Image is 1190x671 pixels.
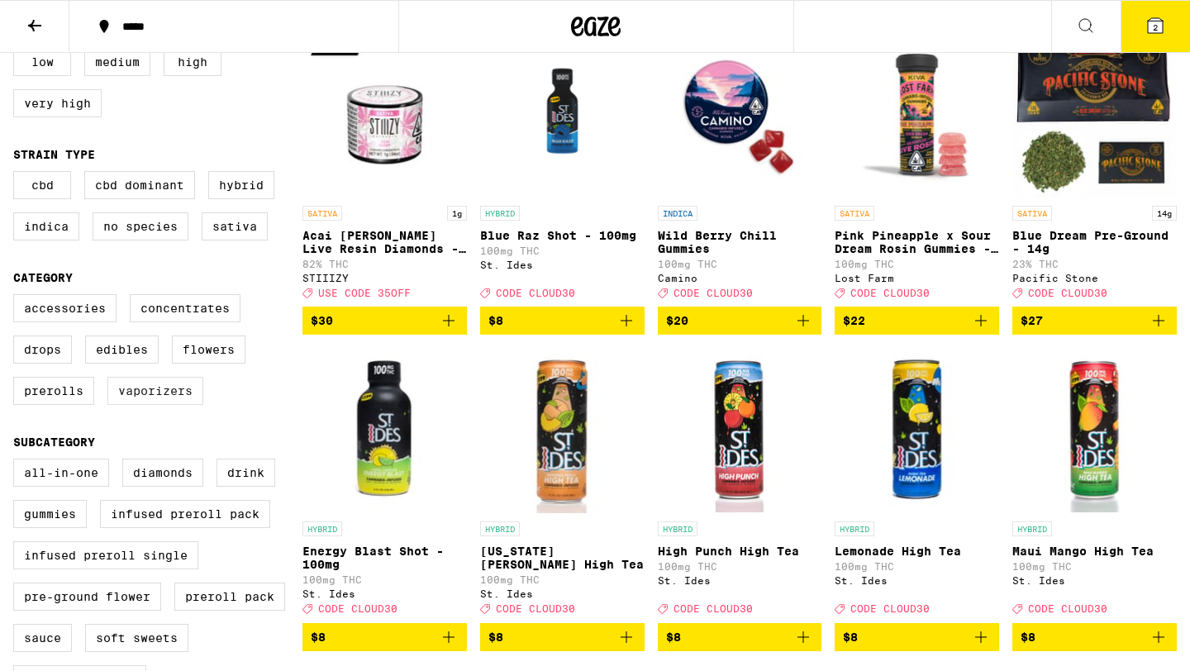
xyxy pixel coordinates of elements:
[302,588,467,599] div: St. Ides
[674,604,753,615] span: CODE CLOUD30
[13,377,94,405] label: Prerolls
[1012,307,1177,335] button: Add to bag
[311,314,333,327] span: $30
[658,229,822,255] p: Wild Berry Chill Gummies
[100,500,270,528] label: Infused Preroll Pack
[1012,259,1177,269] p: 23% THC
[13,171,71,199] label: CBD
[318,288,411,298] span: USE CODE 35OFF
[302,348,467,513] img: St. Ides - Energy Blast Shot - 100mg
[311,631,326,644] span: $8
[835,575,999,586] div: St. Ides
[302,32,467,197] img: STIIIZY - Acai Berry Live Resin Diamonds - 1g
[835,229,999,255] p: Pink Pineapple x Sour Dream Rosin Gummies - 100mg
[835,348,999,622] a: Open page for Lemonade High Tea from St. Ides
[302,32,467,307] a: Open page for Acai Berry Live Resin Diamonds - 1g from STIIIZY
[666,631,681,644] span: $8
[1012,32,1177,307] a: Open page for Blue Dream Pre-Ground - 14g from Pacific Stone
[658,32,822,307] a: Open page for Wild Berry Chill Gummies from Camino
[130,294,240,322] label: Concentrates
[480,206,520,221] p: HYBRID
[302,521,342,536] p: HYBRID
[1121,1,1190,52] button: 2
[122,459,203,487] label: Diamonds
[302,348,467,622] a: Open page for Energy Blast Shot - 100mg from St. Ides
[480,574,645,585] p: 100mg THC
[480,259,645,270] div: St. Ides
[850,288,930,298] span: CODE CLOUD30
[835,545,999,558] p: Lemonade High Tea
[85,335,159,364] label: Edibles
[302,259,467,269] p: 82% THC
[302,307,467,335] button: Add to bag
[658,32,822,197] img: Camino - Wild Berry Chill Gummies
[658,623,822,651] button: Add to bag
[674,288,753,298] span: CODE CLOUD30
[496,288,575,298] span: CODE CLOUD30
[13,435,95,449] legend: Subcategory
[318,604,397,615] span: CODE CLOUD30
[658,521,697,536] p: HYBRID
[302,574,467,585] p: 100mg THC
[1021,314,1043,327] span: $27
[480,32,645,307] a: Open page for Blue Raz Shot - 100mg from St. Ides
[1012,348,1177,513] img: St. Ides - Maui Mango High Tea
[217,459,275,487] label: Drink
[658,575,822,586] div: St. Ides
[658,545,822,558] p: High Punch High Tea
[480,307,645,335] button: Add to bag
[13,500,87,528] label: Gummies
[1021,631,1035,644] span: $8
[843,314,865,327] span: $22
[480,623,645,651] button: Add to bag
[13,583,161,611] label: Pre-ground Flower
[13,212,79,240] label: Indica
[850,604,930,615] span: CODE CLOUD30
[496,604,575,615] span: CODE CLOUD30
[93,212,188,240] label: No Species
[1012,32,1177,197] img: Pacific Stone - Blue Dream Pre-Ground - 14g
[835,273,999,283] div: Lost Farm
[13,459,109,487] label: All-In-One
[480,245,645,256] p: 100mg THC
[1012,561,1177,572] p: 100mg THC
[84,48,150,76] label: Medium
[10,12,119,25] span: Hi. Need any help?
[447,206,467,221] p: 1g
[480,588,645,599] div: St. Ides
[13,271,73,284] legend: Category
[658,206,697,221] p: INDICA
[480,229,645,242] p: Blue Raz Shot - 100mg
[488,631,503,644] span: $8
[658,561,822,572] p: 100mg THC
[302,623,467,651] button: Add to bag
[172,335,245,364] label: Flowers
[1152,206,1177,221] p: 14g
[480,521,520,536] p: HYBRID
[835,521,874,536] p: HYBRID
[13,48,71,76] label: Low
[13,294,117,322] label: Accessories
[202,212,268,240] label: Sativa
[835,32,999,307] a: Open page for Pink Pineapple x Sour Dream Rosin Gummies - 100mg from Lost Farm
[1012,521,1052,536] p: HYBRID
[843,631,858,644] span: $8
[658,348,822,622] a: Open page for High Punch High Tea from St. Ides
[658,348,822,513] img: St. Ides - High Punch High Tea
[174,583,285,611] label: Preroll Pack
[658,273,822,283] div: Camino
[835,32,999,197] img: Lost Farm - Pink Pineapple x Sour Dream Rosin Gummies - 100mg
[835,623,999,651] button: Add to bag
[480,545,645,571] p: [US_STATE][PERSON_NAME] High Tea
[302,545,467,571] p: Energy Blast Shot - 100mg
[835,206,874,221] p: SATIVA
[1012,206,1052,221] p: SATIVA
[1153,22,1158,32] span: 2
[13,624,72,652] label: Sauce
[1012,229,1177,255] p: Blue Dream Pre-Ground - 14g
[658,259,822,269] p: 100mg THC
[835,348,999,513] img: St. Ides - Lemonade High Tea
[1028,288,1107,298] span: CODE CLOUD30
[1012,545,1177,558] p: Maui Mango High Tea
[835,307,999,335] button: Add to bag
